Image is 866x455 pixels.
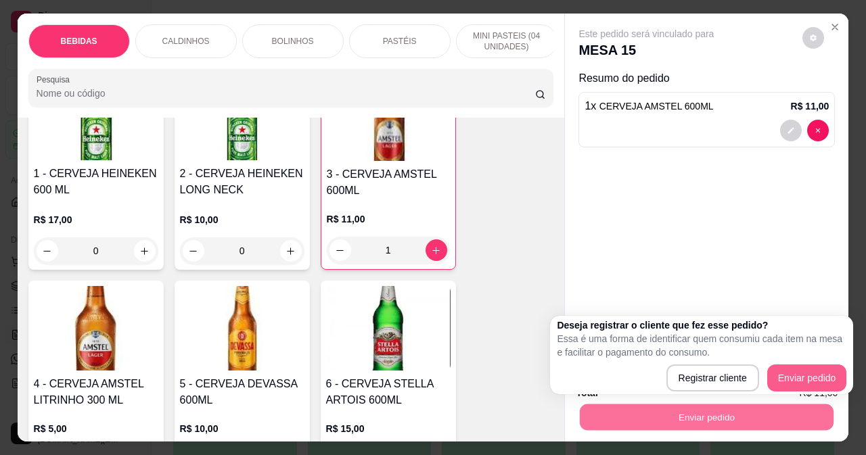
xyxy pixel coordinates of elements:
[557,318,846,332] h2: Deseja registrar o cliente que fez esse pedido?
[426,239,447,261] button: increase-product-quantity
[134,240,156,262] button: increase-product-quantity
[557,332,846,359] p: Essa é uma forma de identificar quem consumiu cada item na mesa e facilitar o pagamento do consumo.
[327,212,450,226] p: R$ 11,00
[666,364,759,391] button: Registrar cliente
[576,387,597,398] strong: Total
[326,422,451,435] p: R$ 15,00
[37,74,74,85] label: Pesquisa
[327,76,450,161] img: product-image
[34,286,158,370] img: product-image
[180,422,304,435] p: R$ 10,00
[807,120,829,141] button: decrease-product-quantity
[327,166,450,199] h4: 3 - CERVEJA AMSTEL 600ML
[578,41,714,59] p: MESA 15
[802,27,824,49] button: decrease-product-quantity
[272,36,314,47] p: BOLINHOS
[578,27,714,41] p: Este pedido será vinculado para
[34,76,158,160] img: product-image
[183,240,204,262] button: decrease-product-quantity
[61,36,97,47] p: BEBIDAS
[578,70,835,87] p: Resumo do pedido
[791,99,829,113] p: R$ 11,00
[326,286,451,370] img: product-image
[180,76,304,160] img: product-image
[34,213,158,226] p: R$ 17,00
[824,16,846,38] button: Close
[585,98,713,114] p: 1 x
[37,87,535,100] input: Pesquisa
[180,213,304,226] p: R$ 10,00
[180,376,304,408] h4: 5 - CERVEJA DEVASSA 600ML
[580,404,834,430] button: Enviar pedido
[37,240,58,262] button: decrease-product-quantity
[767,364,847,391] button: Enviar pedido
[280,240,302,262] button: increase-product-quantity
[383,36,417,47] p: PASTÉIS
[180,166,304,198] h4: 2 - CERVEJA HEINEKEN LONG NECK
[34,422,158,435] p: R$ 5,00
[180,286,304,370] img: product-image
[34,376,158,408] h4: 4 - CERVEJA AMSTEL LITRINHO 300 ML
[329,239,351,261] button: decrease-product-quantity
[162,36,210,47] p: CALDINHOS
[326,376,451,408] h4: 6 - CERVEJA STELLA ARTOIS 600ML
[34,166,158,198] h4: 1 - CERVEJA HEINEKEN 600 ML
[780,120,802,141] button: decrease-product-quantity
[599,101,714,112] span: CERVEJA AMSTEL 600ML
[468,30,546,52] p: MINI PASTEIS (04 UNIDADES)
